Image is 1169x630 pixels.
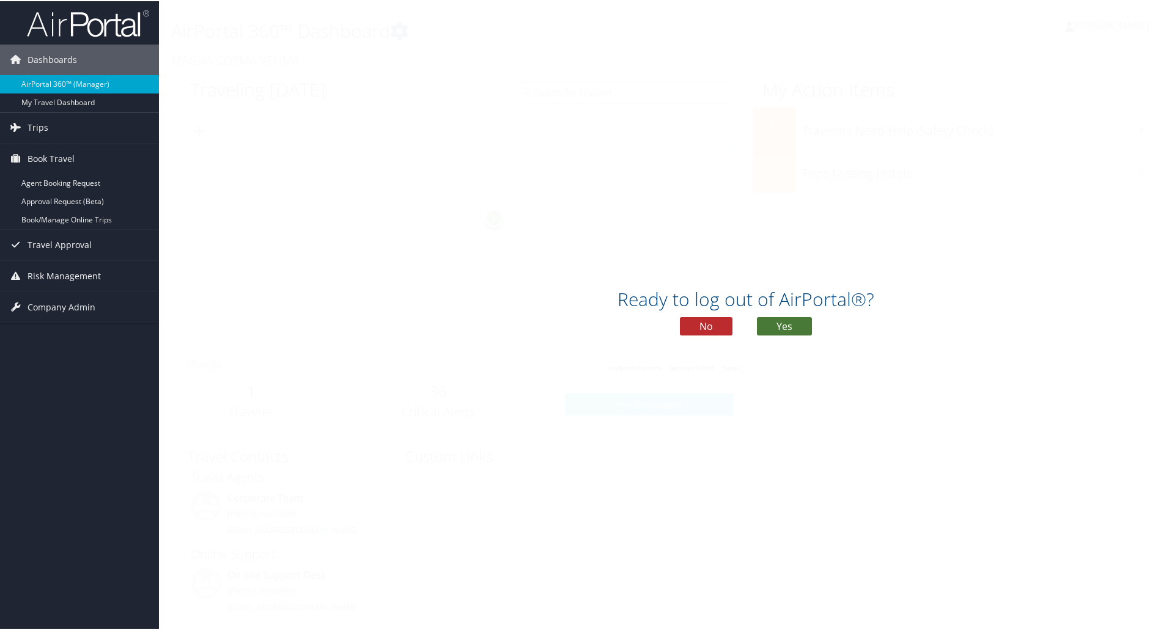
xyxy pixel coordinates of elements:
span: Book Travel [28,142,75,173]
button: Yes [757,316,812,334]
span: Risk Management [28,260,101,290]
span: Travel Approval [28,229,92,259]
span: Trips [28,111,48,142]
img: airportal-logo.png [27,8,149,37]
span: Company Admin [28,291,95,321]
span: Dashboards [28,43,77,74]
button: No [680,316,732,334]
